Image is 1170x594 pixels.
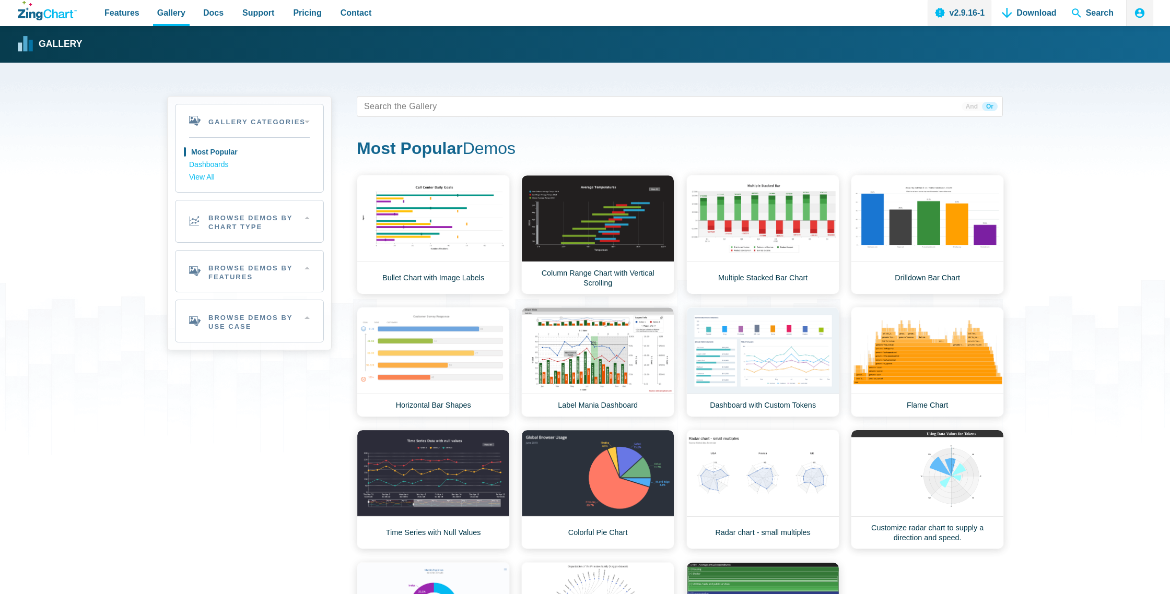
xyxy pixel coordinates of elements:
a: Bullet Chart with Image Labels [357,175,510,294]
a: Most Popular [189,146,310,159]
span: Docs [203,6,224,20]
h2: Browse Demos By Features [175,251,323,292]
a: View All [189,171,310,184]
a: Horizontal Bar Shapes [357,307,510,417]
span: And [962,102,982,111]
a: ZingChart Logo. Click to return to the homepage [18,1,77,20]
span: Pricing [293,6,321,20]
h2: Gallery Categories [175,104,323,137]
a: Label Mania Dashboard [521,307,674,417]
a: Column Range Chart with Vertical Scrolling [521,175,674,294]
span: Support [242,6,274,20]
a: Colorful Pie Chart [521,430,674,549]
span: Gallery [157,6,185,20]
a: Flame Chart [851,307,1004,417]
strong: Gallery [39,40,82,49]
span: Contact [341,6,372,20]
a: Customize radar chart to supply a direction and speed. [851,430,1004,549]
a: Dashboards [189,159,310,171]
h1: Demos [357,138,1003,161]
a: Gallery [18,37,82,52]
strong: Most Popular [357,139,463,158]
a: Dashboard with Custom Tokens [686,307,839,417]
span: Features [104,6,139,20]
span: Or [982,102,998,111]
a: Radar chart - small multiples [686,430,839,549]
h2: Browse Demos By Chart Type [175,200,323,242]
h2: Browse Demos By Use Case [175,300,323,342]
a: Multiple Stacked Bar Chart [686,175,839,294]
a: Drilldown Bar Chart [851,175,1004,294]
a: Time Series with Null Values [357,430,510,549]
